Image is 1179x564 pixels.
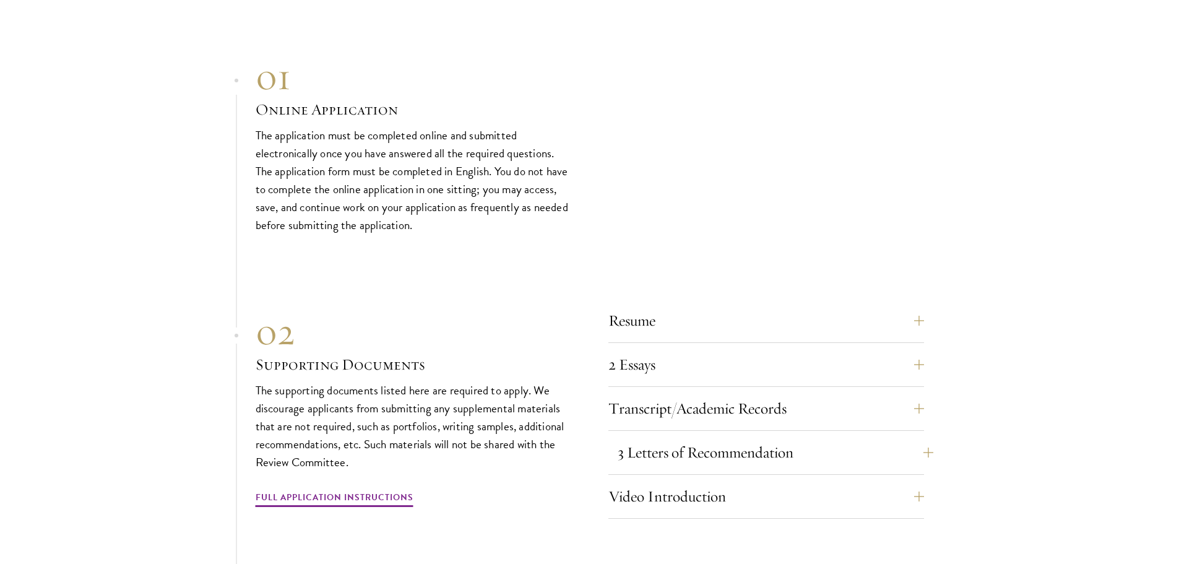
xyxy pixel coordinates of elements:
h3: Supporting Documents [256,354,571,375]
button: Video Introduction [608,482,924,511]
button: 3 Letters of Recommendation [618,438,933,467]
div: 02 [256,310,571,354]
button: 2 Essays [608,350,924,380]
a: Full Application Instructions [256,490,413,509]
h3: Online Application [256,99,571,120]
p: The application must be completed online and submitted electronically once you have answered all ... [256,126,571,234]
button: Transcript/Academic Records [608,394,924,423]
button: Resume [608,306,924,336]
p: The supporting documents listed here are required to apply. We discourage applicants from submitt... [256,381,571,471]
div: 01 [256,54,571,99]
